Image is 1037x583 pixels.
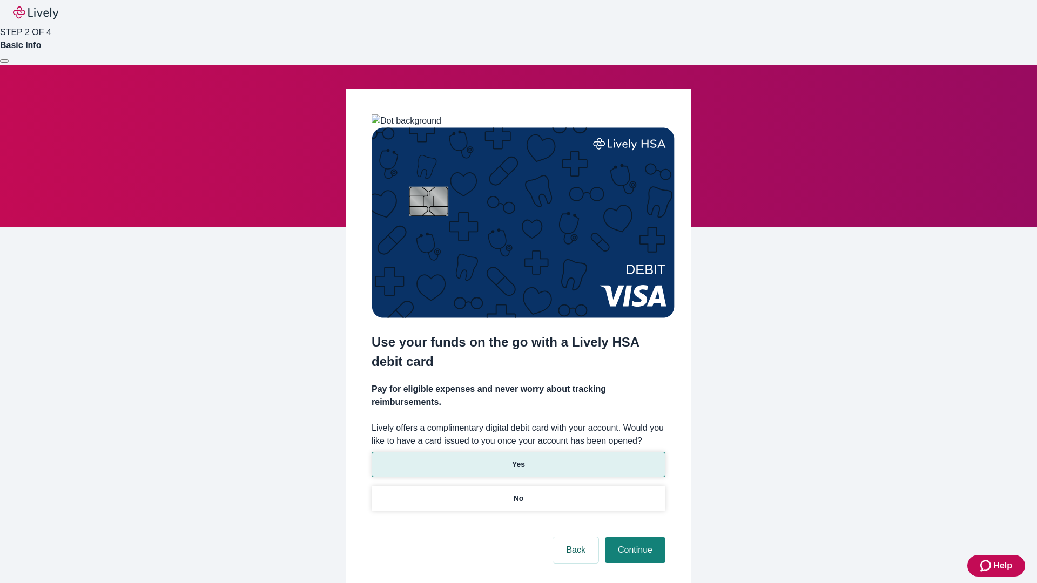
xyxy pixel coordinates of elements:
[13,6,58,19] img: Lively
[605,537,665,563] button: Continue
[372,127,675,318] img: Debit card
[372,383,665,409] h4: Pay for eligible expenses and never worry about tracking reimbursements.
[512,459,525,470] p: Yes
[372,486,665,511] button: No
[553,537,598,563] button: Back
[980,559,993,572] svg: Zendesk support icon
[967,555,1025,577] button: Zendesk support iconHelp
[372,333,665,371] h2: Use your funds on the go with a Lively HSA debit card
[372,422,665,448] label: Lively offers a complimentary digital debit card with your account. Would you like to have a card...
[372,452,665,477] button: Yes
[514,493,524,504] p: No
[372,114,441,127] img: Dot background
[993,559,1012,572] span: Help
